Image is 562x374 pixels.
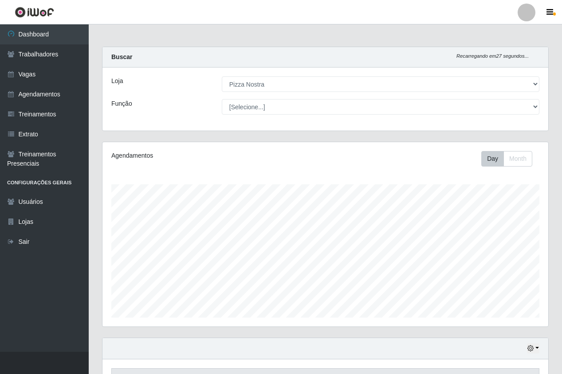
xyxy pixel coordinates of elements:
[481,151,504,167] button: Day
[481,151,532,167] div: First group
[481,151,539,167] div: Toolbar with button groups
[111,151,282,160] div: Agendamentos
[111,99,132,108] label: Função
[111,76,123,86] label: Loja
[15,7,54,18] img: CoreUI Logo
[456,53,529,59] i: Recarregando em 27 segundos...
[503,151,532,167] button: Month
[111,53,132,60] strong: Buscar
